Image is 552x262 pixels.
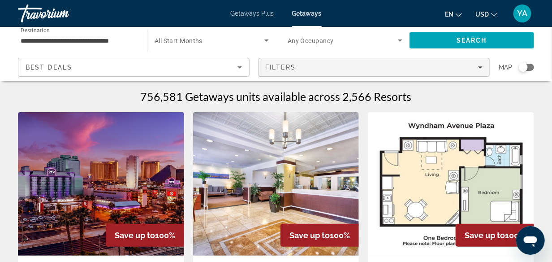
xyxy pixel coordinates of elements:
span: en [445,11,453,18]
span: Save up to [115,231,155,240]
button: Change language [445,8,462,21]
span: All Start Months [155,37,203,44]
img: Club Wyndham Harbour Lights - 2 Nights [193,112,359,256]
span: Map [499,61,512,74]
input: Select destination [21,35,135,46]
div: 100% [456,224,534,247]
button: Search [410,32,534,48]
span: Save up to [465,231,505,240]
a: Getaways Plus [231,10,274,17]
span: YA [517,9,528,18]
div: 100% [280,224,359,247]
mat-select: Sort by [26,62,242,73]
span: USD [475,11,489,18]
a: Getaways [292,10,322,17]
span: Destination [21,27,50,34]
h1: 756,581 Getaways units available across 2,566 Resorts [141,90,412,103]
img: OYO Hotel & Casino Las Vegas - 3 Nights [18,112,184,256]
button: Filters [259,58,490,77]
button: User Menu [511,4,534,23]
iframe: Button to launch messaging window [516,226,545,255]
img: Club Wyndham Avenue Plaza - 2 Nights [368,112,534,256]
div: 100% [106,224,184,247]
span: Any Occupancy [288,37,334,44]
a: Travorium [18,2,108,25]
span: Search [457,37,487,44]
span: Save up to [289,231,330,240]
span: Best Deals [26,64,72,71]
span: Filters [266,64,296,71]
button: Change currency [475,8,497,21]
